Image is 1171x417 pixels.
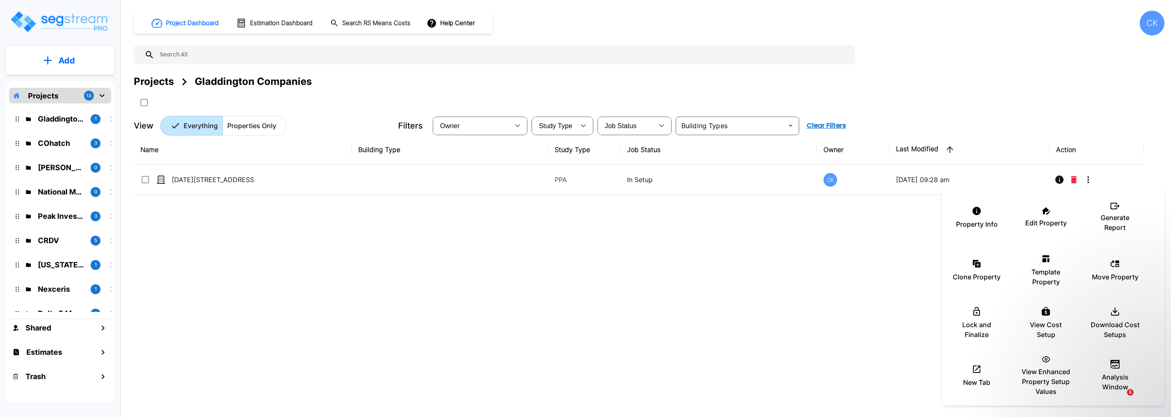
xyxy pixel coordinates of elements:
p: Property Info [956,219,998,229]
iframe: Intercom live chat [1110,389,1130,409]
p: Download Cost Setups [1090,320,1140,340]
p: Move Property [1092,272,1138,282]
p: Edit Property [1025,218,1067,228]
p: Lock and Finalize [952,320,1001,340]
p: Clone Property [953,272,1001,282]
p: View Cost Setup [1021,320,1071,340]
p: Generate Report [1090,213,1140,232]
p: New Tab [963,377,990,387]
p: Template Property [1021,267,1071,287]
span: 1 [1127,389,1134,396]
iframe: Intercom notifications message [977,337,1142,395]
